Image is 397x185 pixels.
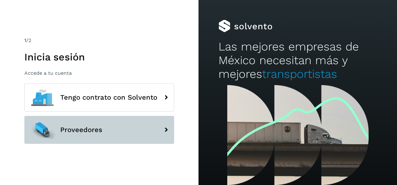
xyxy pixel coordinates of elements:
h2: Las mejores empresas de México necesitan más y mejores [218,40,377,81]
button: Proveedores [24,116,174,144]
h1: Inicia sesión [24,51,174,63]
p: Accede a tu cuenta [24,70,174,76]
span: 1 [24,37,26,43]
span: transportistas [262,67,337,81]
div: /2 [24,37,174,44]
button: Tengo contrato con Solvento [24,83,174,111]
span: Proveedores [60,126,102,134]
span: Tengo contrato con Solvento [60,94,157,101]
